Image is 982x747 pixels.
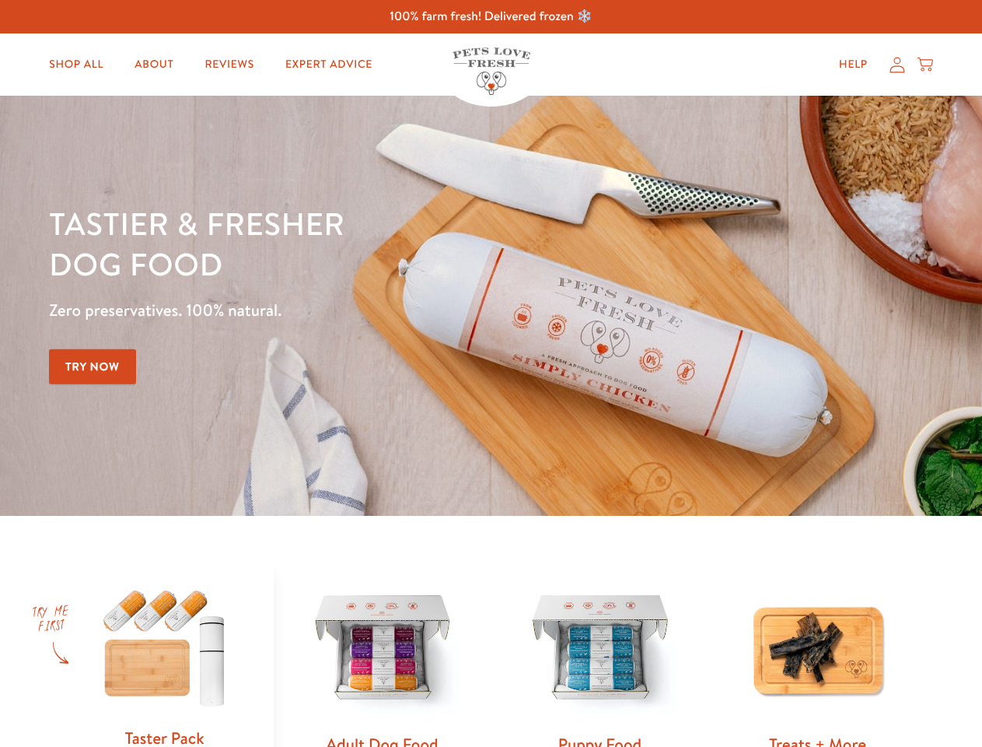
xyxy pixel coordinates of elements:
a: Shop All [37,49,116,80]
img: Pets Love Fresh [453,47,530,95]
a: Reviews [192,49,266,80]
p: Zero preservatives. 100% natural. [49,296,638,324]
a: Help [826,49,880,80]
a: Try Now [49,349,136,384]
a: About [122,49,186,80]
a: Expert Advice [273,49,385,80]
h1: Tastier & fresher dog food [49,203,638,284]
